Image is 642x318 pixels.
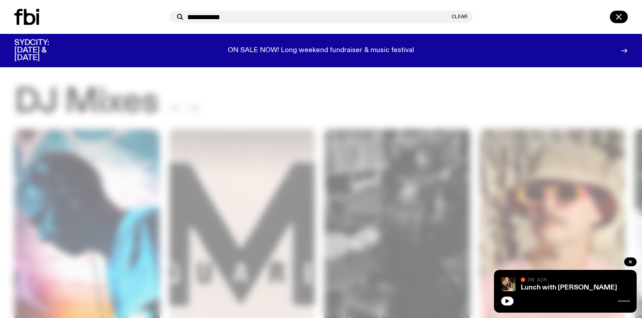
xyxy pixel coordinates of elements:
h3: SYDCITY: [DATE] & [DATE] [14,39,71,62]
button: Clear [452,14,467,19]
span: On Air [528,277,547,282]
img: SLC lunch cover [501,277,515,291]
p: ON SALE NOW! Long weekend fundraiser & music festival [228,47,414,55]
a: Lunch with [PERSON_NAME] [521,284,617,291]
